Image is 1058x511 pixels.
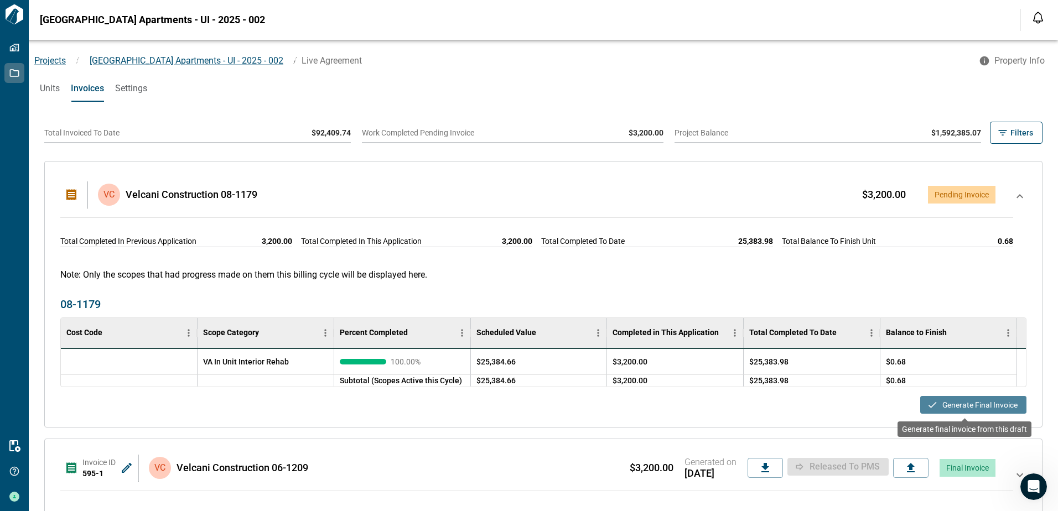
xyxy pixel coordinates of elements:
span: Property Info [994,55,1045,66]
span: $3,200.00 [613,375,647,386]
span: $3,200.00 [630,462,673,473]
span: Total Completed To Date [541,236,625,247]
span: Filters [1010,127,1033,138]
span: Subtotal (Scopes Active this Cycle) [340,376,462,385]
span: 08-1179 [60,298,1026,311]
div: Percent Completed [334,317,471,348]
span: $0.68 [886,356,906,367]
button: Menu [317,325,334,341]
span: $25,383.98 [749,356,789,367]
span: 25,383.98 [738,236,773,247]
span: $25,384.66 [476,375,516,386]
span: $92,409.74 [312,128,351,137]
button: Open notification feed [1029,9,1047,27]
div: Scheduled Value [476,328,536,337]
p: VC [103,188,115,201]
div: Completed in This Application [613,328,719,337]
span: Invoices [71,83,104,94]
div: Percent Completed [340,328,408,337]
span: Work Completed Pending Invoice [362,128,474,137]
span: Pending Invoice [935,190,989,199]
span: Project Balance [675,128,728,137]
span: $3,200.00 [613,356,647,367]
div: VCVelcani Construction 08-1179$3,200.00Pending InvoiceTotal Completed In Previous Application3,20... [56,170,1031,258]
span: Invoice ID [82,458,116,467]
div: Completed in This Application [607,317,744,348]
span: [GEOGRAPHIC_DATA] Apartments - UI - 2025 - 002 [90,55,283,66]
a: Projects [34,55,66,66]
span: $1,592,385.07 [931,128,981,137]
nav: breadcrumb [29,54,972,67]
span: Total Balance To Finish Unit [782,236,876,247]
span: 100.00 % [391,358,424,366]
div: Total Completed To Date [744,317,880,348]
div: Total Completed To Date [749,328,837,337]
button: Generate Final Invoice [920,396,1026,414]
div: Scheduled Value [471,317,608,348]
span: Total Completed In This Application [301,236,422,247]
button: Menu [590,325,606,341]
span: Generated on [684,457,737,468]
p: VC [154,461,165,474]
span: $25,384.66 [476,356,516,367]
span: Total Completed In Previous Application [60,236,196,247]
span: Units [40,83,60,94]
button: Menu [454,325,470,341]
p: Note: Only the scopes that had progress made on them this billing cycle will be displayed here. [60,269,1026,280]
span: Velcani Construction 06-1209 [177,462,308,473]
span: 3,200.00 [502,236,532,247]
span: Live Agreement [302,55,362,66]
iframe: Intercom live chat [1020,473,1047,500]
div: Scope Category [198,317,334,348]
span: Final Invoice [946,463,989,472]
div: Cost Code [61,317,198,348]
span: $3,200.00 [862,189,906,200]
button: Menu [727,325,743,341]
button: Menu [1000,325,1016,341]
button: Menu [863,325,880,341]
div: Cost Code [66,328,102,337]
button: Sort [837,325,852,341]
div: Scope Category [203,328,259,337]
span: VA In Unit Interior Rehab [203,356,289,367]
span: [DATE] [684,468,737,479]
div: Balance to Finish [886,328,947,337]
span: [GEOGRAPHIC_DATA] Apartments - UI - 2025 - 002 [40,14,265,25]
span: Total Invoiced To Date [44,128,120,137]
span: 3,200.00 [262,236,292,247]
span: 0.68 [998,236,1013,247]
div: Balance to Finish [880,317,1017,348]
span: Velcani Construction 08-1179 [126,189,257,200]
button: Menu [180,325,197,341]
span: $25,383.98 [749,375,789,386]
div: base tabs [29,75,1058,102]
button: Filters [990,122,1043,144]
span: $0.68 [886,375,906,386]
button: Property Info [972,51,1054,71]
span: $3,200.00 [629,128,663,137]
span: Settings [115,83,147,94]
span: Generate final invoice from this draft [902,425,1027,434]
span: 595-1 [82,469,103,478]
